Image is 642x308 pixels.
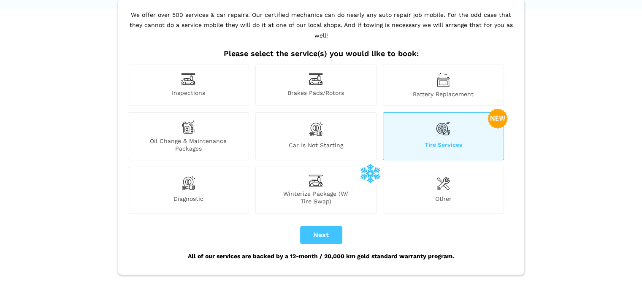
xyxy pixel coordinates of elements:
[128,195,249,205] span: Diagnostic
[383,90,504,98] span: Battery Replacement
[126,10,517,49] p: We offer over 500 services & car repairs. Our certified mechanics can do nearly any auto repair j...
[488,108,508,129] img: new-badge-2-48.png
[128,137,249,152] span: Oil Change & Maintenance Packages
[360,163,380,183] img: winterize-icon_1.png
[256,190,376,205] span: Winterize Package (W/ Tire Swap)
[256,141,376,152] span: Car is not starting
[383,141,504,152] span: Tire Services
[300,226,342,244] button: Next
[383,195,504,205] span: Other
[126,244,517,268] div: All of our services are backed by a 12-month / 20,000 km gold standard warranty program.
[256,89,376,98] span: Brakes Pads/Rotors
[128,89,249,98] span: Inspections
[126,49,517,58] h2: Please select the service(s) you would like to book:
